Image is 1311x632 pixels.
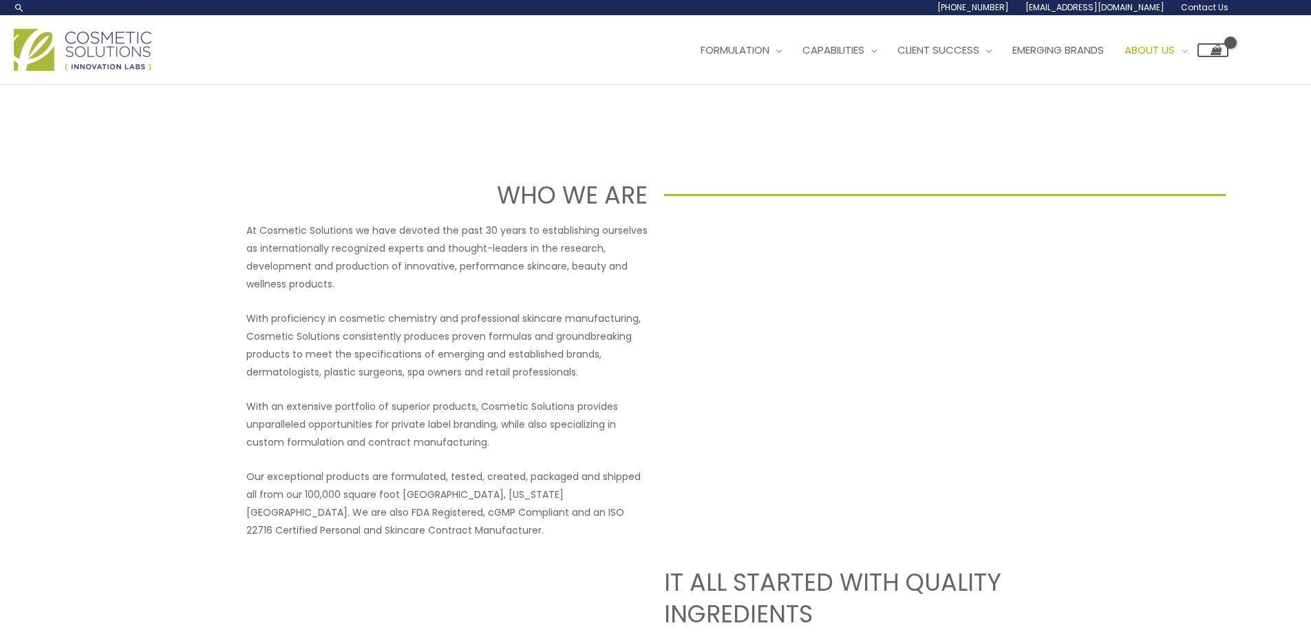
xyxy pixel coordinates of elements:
[1125,43,1175,57] span: About Us
[1114,30,1197,71] a: About Us
[792,30,887,71] a: Capabilities
[1002,30,1114,71] a: Emerging Brands
[937,1,1009,13] span: [PHONE_NUMBER]
[680,30,1228,71] nav: Site Navigation
[246,309,648,381] p: With proficiency in cosmetic chemistry and professional skincare manufacturing, Cosmetic Solution...
[701,43,769,57] span: Formulation
[1197,43,1228,57] a: View Shopping Cart, empty
[1181,1,1228,13] span: Contact Us
[664,567,1065,629] h2: IT ALL STARTED WITH QUALITY INGREDIENTS
[246,397,648,451] p: With an extensive portfolio of superior products, Cosmetic Solutions provides unparalleled opport...
[246,221,648,293] p: At Cosmetic Solutions we have devoted the past 30 years to establishing ourselves as internationa...
[897,43,979,57] span: Client Success
[246,468,648,539] p: Our exceptional products are formulated, tested, created, packaged and shipped all from our 100,0...
[887,30,1002,71] a: Client Success
[1012,43,1104,57] span: Emerging Brands
[14,29,151,71] img: Cosmetic Solutions Logo
[802,43,864,57] span: Capabilities
[1025,1,1164,13] span: [EMAIL_ADDRESS][DOMAIN_NAME]
[690,30,792,71] a: Formulation
[14,2,25,13] a: Search icon link
[85,178,648,212] h1: WHO WE ARE
[664,221,1065,447] iframe: Get to know Cosmetic Solutions Private Label Skin Care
